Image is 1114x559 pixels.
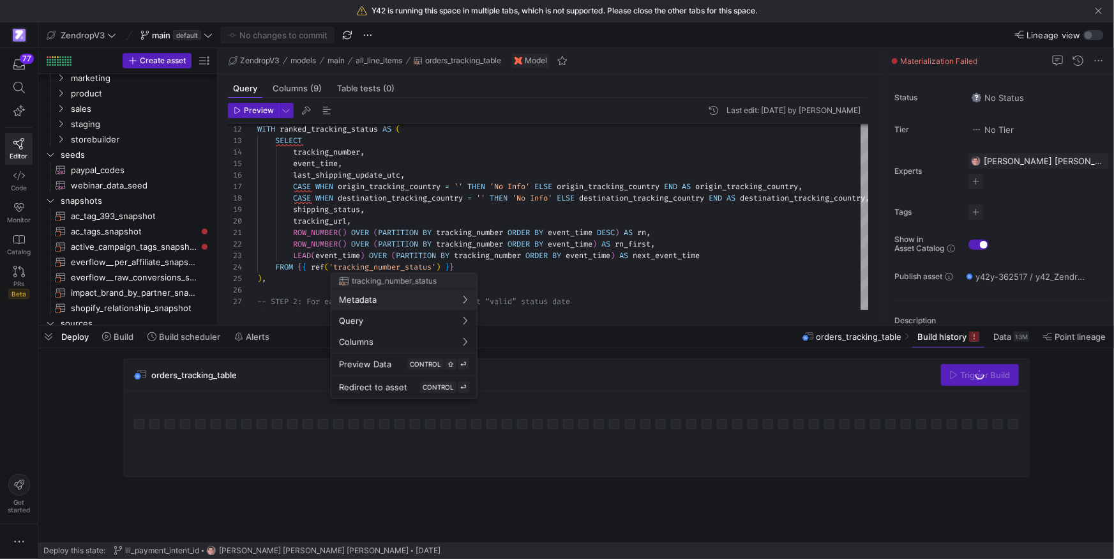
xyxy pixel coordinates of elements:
span: CONTROL [423,383,454,391]
span: Preview Data [339,359,391,369]
span: ⇧ [448,360,454,368]
span: tracking_number_status [352,277,437,286]
span: ⏎ [460,360,467,368]
span: Query [339,316,363,326]
span: CONTROL [410,360,441,368]
span: Columns [339,337,373,347]
span: Metadata [339,295,377,305]
span: Redirect to asset [339,382,407,392]
span: ⏎ [460,383,467,391]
